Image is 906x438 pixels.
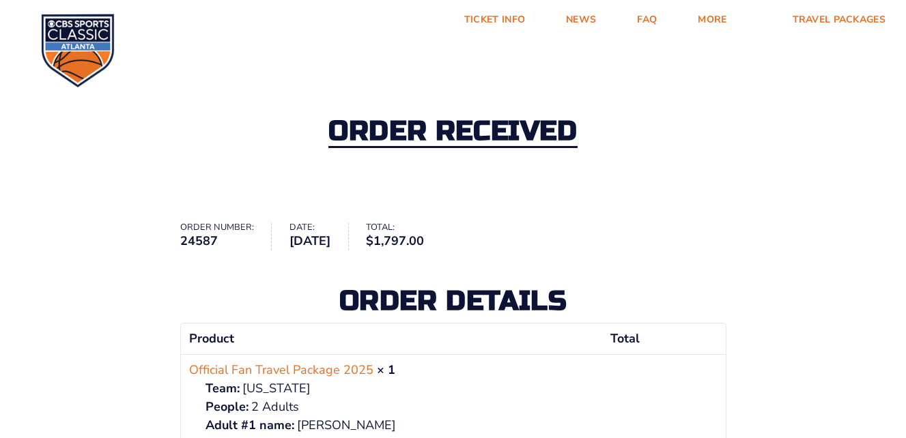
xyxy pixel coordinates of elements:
h2: Order received [328,117,577,148]
strong: [DATE] [289,232,330,250]
a: Official Fan Travel Package 2025 [189,361,373,379]
strong: Adult #1 name: [206,416,294,435]
strong: Team: [206,379,240,398]
bdi: 1,797.00 [366,233,424,249]
h2: Order details [180,287,726,315]
strong: 24587 [180,232,254,250]
li: Date: [289,223,349,250]
img: CBS Sports Classic [41,14,115,87]
p: [US_STATE] [206,379,595,398]
span: $ [366,233,373,249]
li: Order number: [180,223,272,250]
strong: × 1 [377,362,395,378]
th: Total [602,323,725,354]
li: Total: [366,223,442,250]
p: 2 Adults [206,398,595,416]
strong: People: [206,398,249,416]
p: [PERSON_NAME] [206,416,595,435]
th: Product [181,323,603,354]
